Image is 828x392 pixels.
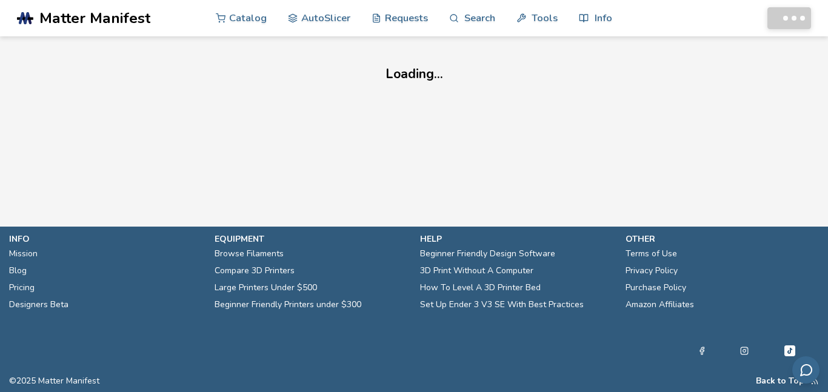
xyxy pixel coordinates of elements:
button: Send feedback via email [792,356,820,384]
p: other [626,233,819,245]
a: Beginner Friendly Printers under $300 [215,296,361,313]
a: Mission [9,245,38,262]
a: How To Level A 3D Printer Bed [420,279,541,296]
a: Privacy Policy [626,262,678,279]
a: Purchase Policy [626,279,686,296]
a: Instagram [740,344,749,358]
a: Facebook [698,344,706,358]
span: © 2025 Matter Manifest [9,376,99,386]
a: Blog [9,262,27,279]
a: Beginner Friendly Design Software [420,245,555,262]
a: Pricing [9,279,35,296]
button: Back to Top [756,376,804,386]
a: Set Up Ender 3 V3 SE With Best Practices [420,296,584,313]
p: info [9,233,202,245]
h1: Loading... [291,67,537,81]
a: Compare 3D Printers [215,262,295,279]
span: Matter Manifest [39,10,150,27]
p: help [420,233,613,245]
a: 3D Print Without A Computer [420,262,533,279]
a: Terms of Use [626,245,677,262]
a: RSS Feed [810,376,819,386]
p: equipment [215,233,408,245]
a: Tiktok [783,344,797,358]
a: Large Printers Under $500 [215,279,317,296]
a: Amazon Affiliates [626,296,694,313]
a: Browse Filaments [215,245,284,262]
a: Designers Beta [9,296,68,313]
